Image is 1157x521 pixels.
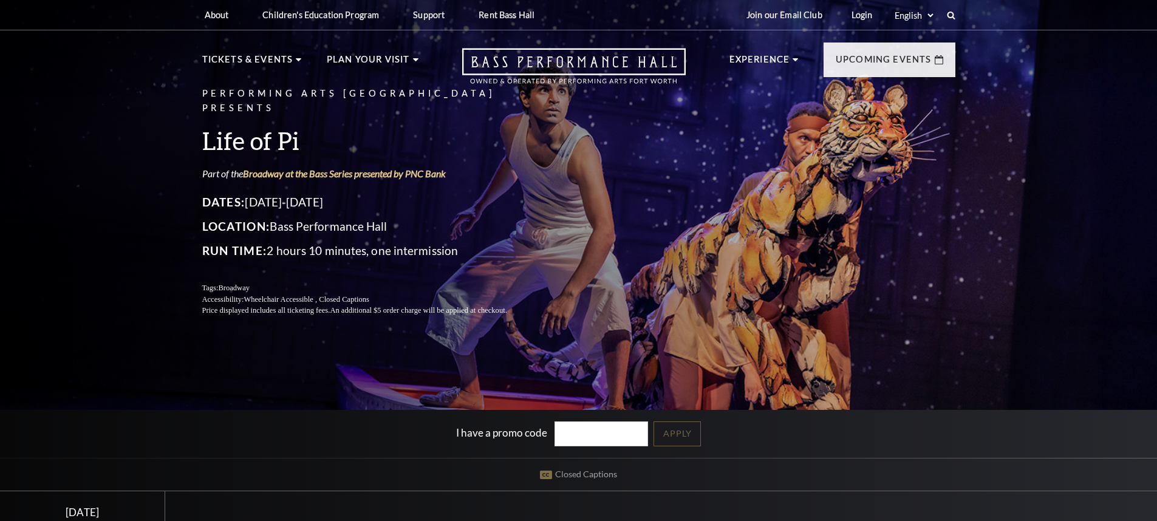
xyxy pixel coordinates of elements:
[202,195,245,209] span: Dates:
[202,192,536,212] p: [DATE]-[DATE]
[202,217,536,236] p: Bass Performance Hall
[244,295,369,304] span: Wheelchair Accessible , Closed Captions
[202,86,536,117] p: Performing Arts [GEOGRAPHIC_DATA] Presents
[327,52,410,74] p: Plan Your Visit
[330,306,507,315] span: An additional $5 order charge will be applied at checkout.
[892,10,935,21] select: Select:
[729,52,790,74] p: Experience
[836,52,932,74] p: Upcoming Events
[243,168,446,179] a: Broadway at the Bass Series presented by PNC Bank
[202,243,267,257] span: Run Time:
[15,506,151,519] div: [DATE]
[202,294,536,305] p: Accessibility:
[202,282,536,294] p: Tags:
[413,10,445,20] p: Support
[456,426,547,438] label: I have a promo code
[262,10,379,20] p: Children's Education Program
[479,10,534,20] p: Rent Bass Hall
[202,167,536,180] p: Part of the
[202,219,270,233] span: Location:
[202,52,293,74] p: Tickets & Events
[202,241,536,260] p: 2 hours 10 minutes, one intermission
[202,125,536,156] h3: Life of Pi
[218,284,250,292] span: Broadway
[205,10,229,20] p: About
[202,305,536,316] p: Price displayed includes all ticketing fees.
